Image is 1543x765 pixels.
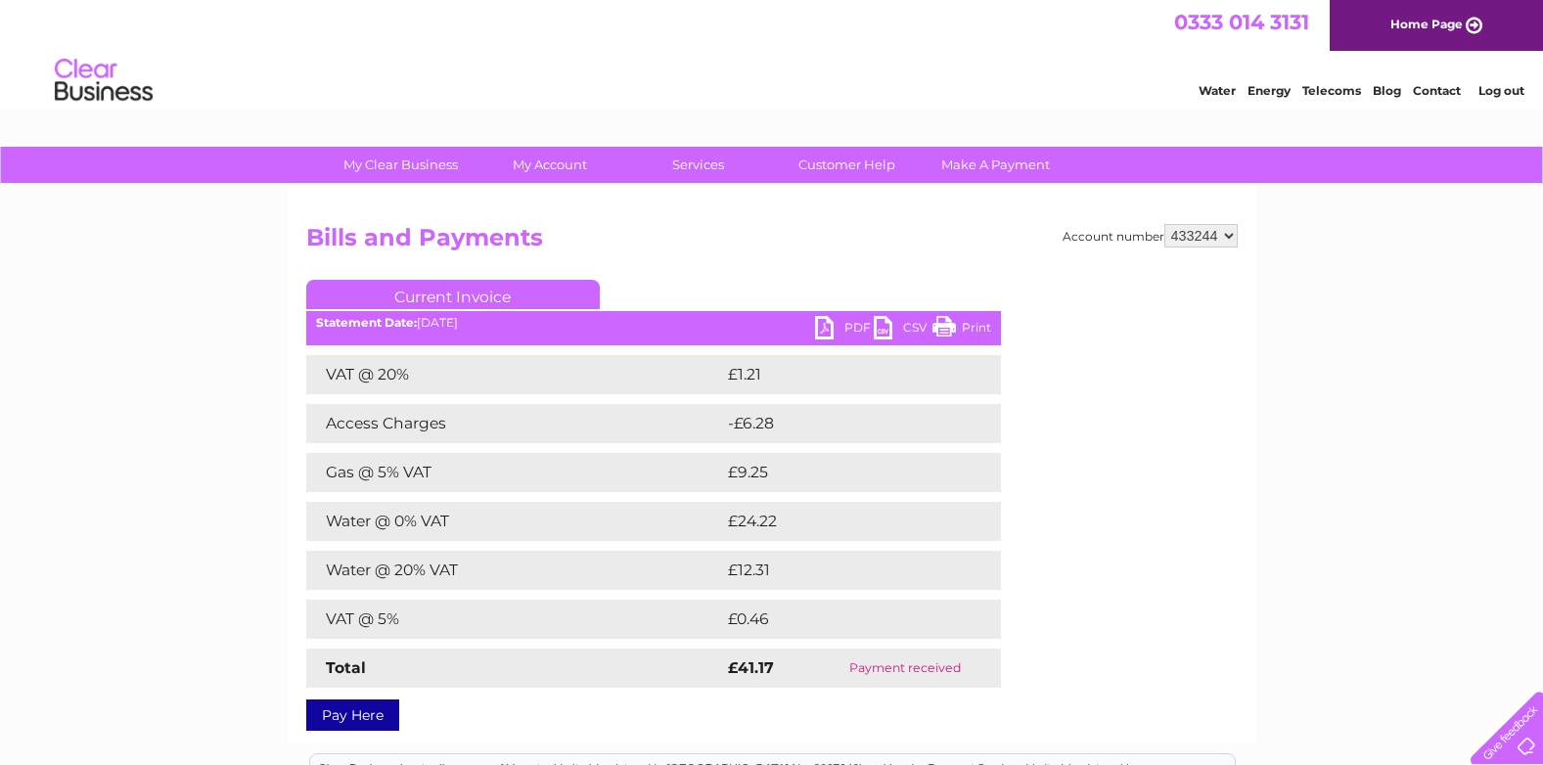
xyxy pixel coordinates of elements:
strong: £41.17 [728,658,774,677]
td: VAT @ 20% [306,355,723,394]
a: PDF [815,316,874,344]
a: Contact [1413,83,1461,98]
td: Access Charges [306,404,723,443]
td: £1.21 [723,355,949,394]
a: Print [932,316,991,344]
a: 0333 014 3131 [1174,10,1309,34]
td: Water @ 0% VAT [306,502,723,541]
a: My Account [469,147,630,183]
div: Clear Business is a trading name of Verastar Limited (registered in [GEOGRAPHIC_DATA] No. 3667643... [310,11,1235,95]
td: -£6.28 [723,404,960,443]
td: £24.22 [723,502,961,541]
b: Statement Date: [316,315,417,330]
h2: Bills and Payments [306,224,1238,261]
a: Customer Help [766,147,928,183]
strong: Total [326,658,366,677]
a: Water [1199,83,1236,98]
a: CSV [874,316,932,344]
a: Services [617,147,779,183]
td: VAT @ 5% [306,600,723,639]
div: [DATE] [306,316,1001,330]
a: Energy [1248,83,1291,98]
a: Pay Here [306,699,399,731]
div: Account number [1063,224,1238,247]
td: £9.25 [723,453,955,492]
a: Log out [1478,83,1524,98]
a: Blog [1373,83,1401,98]
td: £12.31 [723,551,957,590]
a: My Clear Business [320,147,481,183]
td: Water @ 20% VAT [306,551,723,590]
a: Make A Payment [915,147,1076,183]
a: Current Invoice [306,280,600,309]
td: £0.46 [723,600,956,639]
img: logo.png [54,51,154,111]
td: Payment received [810,649,1001,688]
a: Telecoms [1302,83,1361,98]
td: Gas @ 5% VAT [306,453,723,492]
